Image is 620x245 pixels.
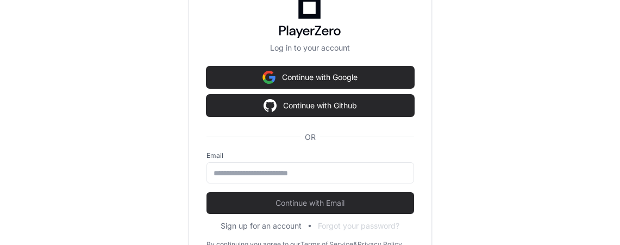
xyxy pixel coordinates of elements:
img: Sign in with google [262,66,275,88]
label: Email [206,151,414,160]
img: Sign in with google [264,95,277,117]
button: Forgot your password? [318,220,399,231]
button: Continue with Email [206,192,414,214]
p: Log in to your account [206,42,414,53]
span: OR [300,132,320,143]
button: Sign up for an account [221,220,302,231]
button: Continue with Google [206,66,414,88]
span: Continue with Email [206,198,414,209]
button: Continue with Github [206,95,414,117]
